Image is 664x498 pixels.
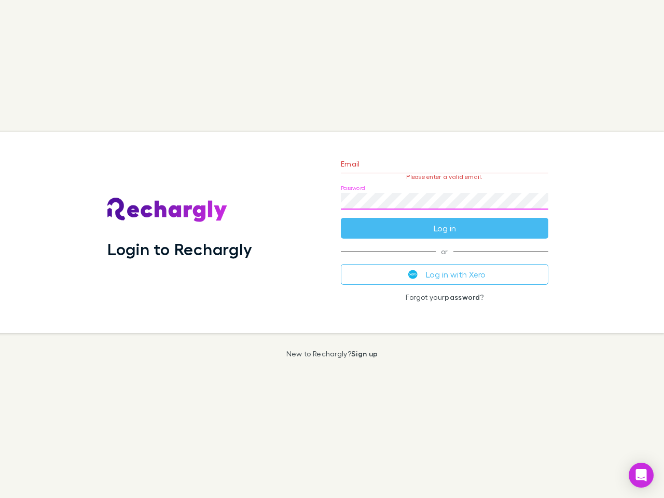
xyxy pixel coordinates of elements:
[341,218,548,239] button: Log in
[286,350,378,358] p: New to Rechargly?
[408,270,418,279] img: Xero's logo
[341,173,548,181] p: Please enter a valid email.
[341,293,548,301] p: Forgot your ?
[445,293,480,301] a: password
[107,198,228,223] img: Rechargly's Logo
[629,463,654,488] div: Open Intercom Messenger
[107,239,252,259] h1: Login to Rechargly
[341,251,548,252] span: or
[351,349,378,358] a: Sign up
[341,184,365,192] label: Password
[341,264,548,285] button: Log in with Xero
